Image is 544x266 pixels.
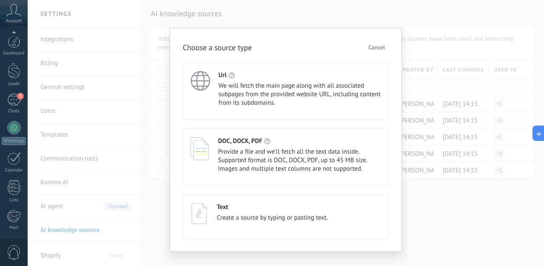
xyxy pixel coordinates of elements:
[183,42,252,53] h2: Choose a source type
[218,137,262,145] h4: DOC, DOCX, PDF
[217,214,328,222] span: Create a source by typing or pasting text.
[2,137,26,145] div: WhatsApp
[218,148,381,173] span: Provide a file and we’ll fetch all the text data inside. Supported format is DOC, DOCX, PDF, up t...
[365,41,389,54] button: Cancel
[2,51,26,56] div: Dashboard
[6,18,22,24] span: Account
[2,225,26,231] div: Mail
[2,168,26,173] div: Calendar
[218,82,381,107] span: We will fetch the main page along with all associated subpages from the provided website URL, inc...
[368,44,385,50] span: Cancel
[2,197,26,203] div: Lists
[218,71,227,79] h4: Url
[2,81,26,87] div: Leads
[217,203,228,211] h4: Text
[17,93,24,100] span: 3
[2,109,26,114] div: Chats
